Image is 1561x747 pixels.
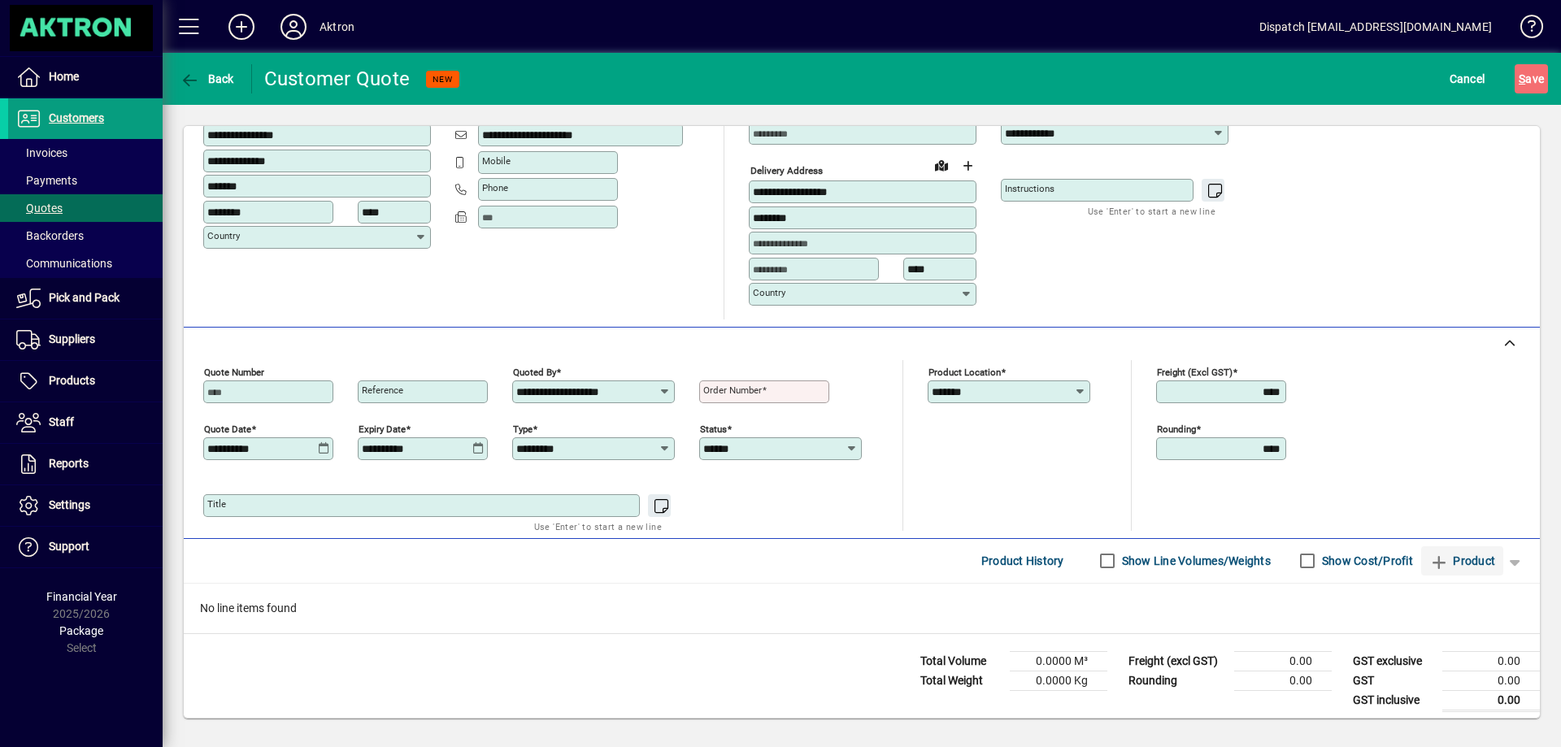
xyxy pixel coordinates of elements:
[513,366,556,377] mat-label: Quoted by
[1120,671,1234,690] td: Rounding
[8,319,163,360] a: Suppliers
[1508,3,1541,56] a: Knowledge Base
[703,384,762,396] mat-label: Order number
[1446,64,1489,93] button: Cancel
[534,517,662,536] mat-hint: Use 'Enter' to start a new line
[1088,202,1215,220] mat-hint: Use 'Enter' to start a new line
[1010,671,1107,690] td: 0.0000 Kg
[49,540,89,553] span: Support
[1259,14,1492,40] div: Dispatch [EMAIL_ADDRESS][DOMAIN_NAME]
[16,174,77,187] span: Payments
[16,146,67,159] span: Invoices
[207,230,240,241] mat-label: Country
[8,278,163,319] a: Pick and Pack
[8,402,163,443] a: Staff
[1120,651,1234,671] td: Freight (excl GST)
[8,57,163,98] a: Home
[1442,651,1540,671] td: 0.00
[180,72,234,85] span: Back
[359,423,406,434] mat-label: Expiry date
[975,546,1071,575] button: Product History
[163,64,252,93] app-page-header-button: Back
[8,222,163,250] a: Backorders
[264,66,411,92] div: Customer Quote
[482,155,511,167] mat-label: Mobile
[513,423,533,434] mat-label: Type
[954,153,981,179] button: Choose address
[8,194,163,222] a: Quotes
[8,361,163,402] a: Products
[912,651,1010,671] td: Total Volume
[46,590,117,603] span: Financial Year
[49,332,95,345] span: Suppliers
[1345,690,1442,710] td: GST inclusive
[912,671,1010,690] td: Total Weight
[16,257,112,270] span: Communications
[215,12,267,41] button: Add
[49,291,120,304] span: Pick and Pack
[8,444,163,484] a: Reports
[204,366,264,377] mat-label: Quote number
[176,64,238,93] button: Back
[8,527,163,567] a: Support
[1319,553,1413,569] label: Show Cost/Profit
[184,584,1540,633] div: No line items found
[1421,546,1503,575] button: Product
[1119,553,1271,569] label: Show Line Volumes/Weights
[49,457,89,470] span: Reports
[1450,66,1485,92] span: Cancel
[753,287,785,298] mat-label: Country
[1005,183,1054,194] mat-label: Instructions
[1519,72,1525,85] span: S
[49,70,79,83] span: Home
[981,548,1064,574] span: Product History
[1157,423,1196,434] mat-label: Rounding
[267,12,320,41] button: Profile
[1515,64,1548,93] button: Save
[49,111,104,124] span: Customers
[1157,366,1233,377] mat-label: Freight (excl GST)
[1519,66,1544,92] span: ave
[8,167,163,194] a: Payments
[59,624,103,637] span: Package
[1442,671,1540,690] td: 0.00
[49,415,74,428] span: Staff
[482,182,508,193] mat-label: Phone
[1234,671,1332,690] td: 0.00
[16,202,63,215] span: Quotes
[16,229,84,242] span: Backorders
[928,152,954,178] a: View on map
[1234,651,1332,671] td: 0.00
[207,498,226,510] mat-label: Title
[362,384,403,396] mat-label: Reference
[1442,690,1540,710] td: 0.00
[8,485,163,526] a: Settings
[1345,651,1442,671] td: GST exclusive
[1010,651,1107,671] td: 0.0000 M³
[8,250,163,277] a: Communications
[49,498,90,511] span: Settings
[928,366,1001,377] mat-label: Product location
[700,423,727,434] mat-label: Status
[49,374,95,387] span: Products
[1345,671,1442,690] td: GST
[204,423,251,434] mat-label: Quote date
[320,14,354,40] div: Aktron
[8,139,163,167] a: Invoices
[1429,548,1495,574] span: Product
[433,74,453,85] span: NEW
